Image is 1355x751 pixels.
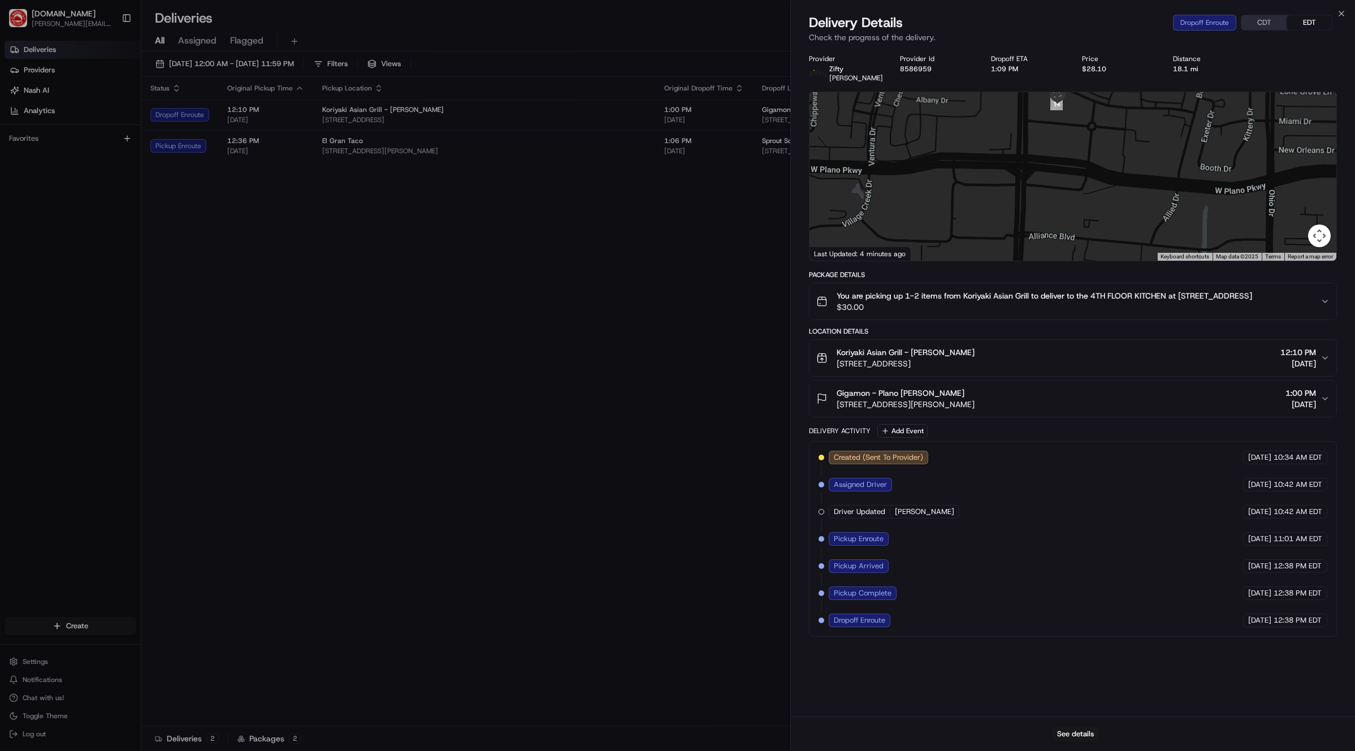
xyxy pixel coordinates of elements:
[809,327,1337,336] div: Location Details
[837,301,1252,313] span: $30.00
[809,32,1337,43] p: Check the progress of the delivery.
[100,206,123,215] span: [DATE]
[809,340,1336,376] button: Koriyaki Asian Grill - [PERSON_NAME][STREET_ADDRESS]12:10 PM[DATE]
[1285,399,1316,410] span: [DATE]
[1173,64,1246,74] div: 18.1 mi
[812,246,850,261] img: Google
[1285,387,1316,399] span: 1:00 PM
[1082,64,1155,74] div: $28.10
[1274,507,1322,517] span: 10:42 AM EDT
[829,74,883,83] span: [PERSON_NAME]
[1248,534,1271,544] span: [DATE]
[829,64,843,74] span: Zifty
[192,111,206,125] button: Start new chat
[11,108,32,128] img: 1736555255976-a54dd68f-1ca7-489b-9aae-adbdc363a1c4
[1280,358,1316,369] span: [DATE]
[809,270,1337,279] div: Package Details
[809,283,1336,320] button: You are picking up 1-2 items from Koriyaki Asian Grill to deliver to the 4TH FLOOR KITCHEN at [ST...
[991,54,1064,63] div: Dropoff ETA
[809,64,827,83] img: zifty-logo-trans-sq.png
[837,290,1252,301] span: You are picking up 1-2 items from Koriyaki Asian Grill to deliver to the 4TH FLOOR KITCHEN at [ST...
[1216,253,1258,260] span: Map data ©2025
[1248,615,1271,625] span: [DATE]
[809,54,882,63] div: Provider
[91,175,114,184] span: [DATE]
[1280,347,1316,358] span: 12:10 PM
[1274,561,1322,571] span: 12:38 PM EDT
[1082,54,1155,63] div: Price
[834,480,887,490] span: Assigned Driver
[1241,15,1287,30] button: CDT
[837,358,975,369] span: [STREET_ADDRESS]
[837,347,975,358] span: Koriyaki Asian Grill - [PERSON_NAME]
[809,14,903,32] span: Delivery Details
[837,399,975,410] span: [STREET_ADDRESS][PERSON_NAME]
[834,534,884,544] span: Pickup Enroute
[1265,253,1281,260] a: Terms
[80,280,137,289] a: Powered byPylon
[809,381,1336,417] button: Gigamon - Plano [PERSON_NAME][STREET_ADDRESS][PERSON_NAME]1:00 PM[DATE]
[23,176,32,185] img: 1736555255976-a54dd68f-1ca7-489b-9aae-adbdc363a1c4
[1274,588,1322,598] span: 12:38 PM EDT
[1248,480,1271,490] span: [DATE]
[809,247,911,261] div: Last Updated: 4 minutes ago
[1274,452,1322,463] span: 10:34 AM EDT
[23,253,86,264] span: Knowledge Base
[11,45,206,63] p: Welcome 👋
[11,254,20,263] div: 📗
[834,561,884,571] span: Pickup Arrived
[1161,253,1209,261] button: Keyboard shortcuts
[1248,588,1271,598] span: [DATE]
[1308,225,1331,247] button: Map camera controls
[107,253,181,264] span: API Documentation
[11,165,29,183] img: Regen Pajulas
[900,54,973,63] div: Provider Id
[991,64,1064,74] div: 1:09 PM
[96,254,105,263] div: 💻
[1274,480,1322,490] span: 10:42 AM EDT
[51,119,155,128] div: We're available if you need us!
[834,588,891,598] span: Pickup Complete
[24,108,44,128] img: 4281594248423_2fcf9dad9f2a874258b8_72.png
[112,280,137,289] span: Pylon
[35,175,83,184] span: Regen Pajulas
[94,206,98,215] span: •
[809,426,871,435] div: Delivery Activity
[877,424,928,438] button: Add Event
[812,246,850,261] a: Open this area in Google Maps (opens a new window)
[1050,98,1063,110] div: 14
[1274,534,1322,544] span: 11:01 AM EDT
[91,248,186,269] a: 💻API Documentation
[1274,615,1322,625] span: 12:38 PM EDT
[1173,54,1246,63] div: Distance
[1248,561,1271,571] span: [DATE]
[29,73,187,85] input: Clear
[834,615,885,625] span: Dropoff Enroute
[1248,452,1271,463] span: [DATE]
[11,147,72,156] div: Past conversations
[51,108,185,119] div: Start new chat
[175,145,206,158] button: See all
[11,11,34,34] img: Nash
[837,387,964,399] span: Gigamon - Plano [PERSON_NAME]
[7,248,91,269] a: 📗Knowledge Base
[834,452,923,463] span: Created (Sent To Provider)
[1287,15,1332,30] button: EDT
[1052,726,1099,742] button: See details
[85,175,89,184] span: •
[1248,507,1271,517] span: [DATE]
[895,507,954,517] span: [PERSON_NAME]
[900,64,932,74] button: 8586959
[1288,253,1333,260] a: Report a map error
[834,507,885,517] span: Driver Updated
[35,206,92,215] span: [PERSON_NAME]
[11,195,29,213] img: Richard Lyman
